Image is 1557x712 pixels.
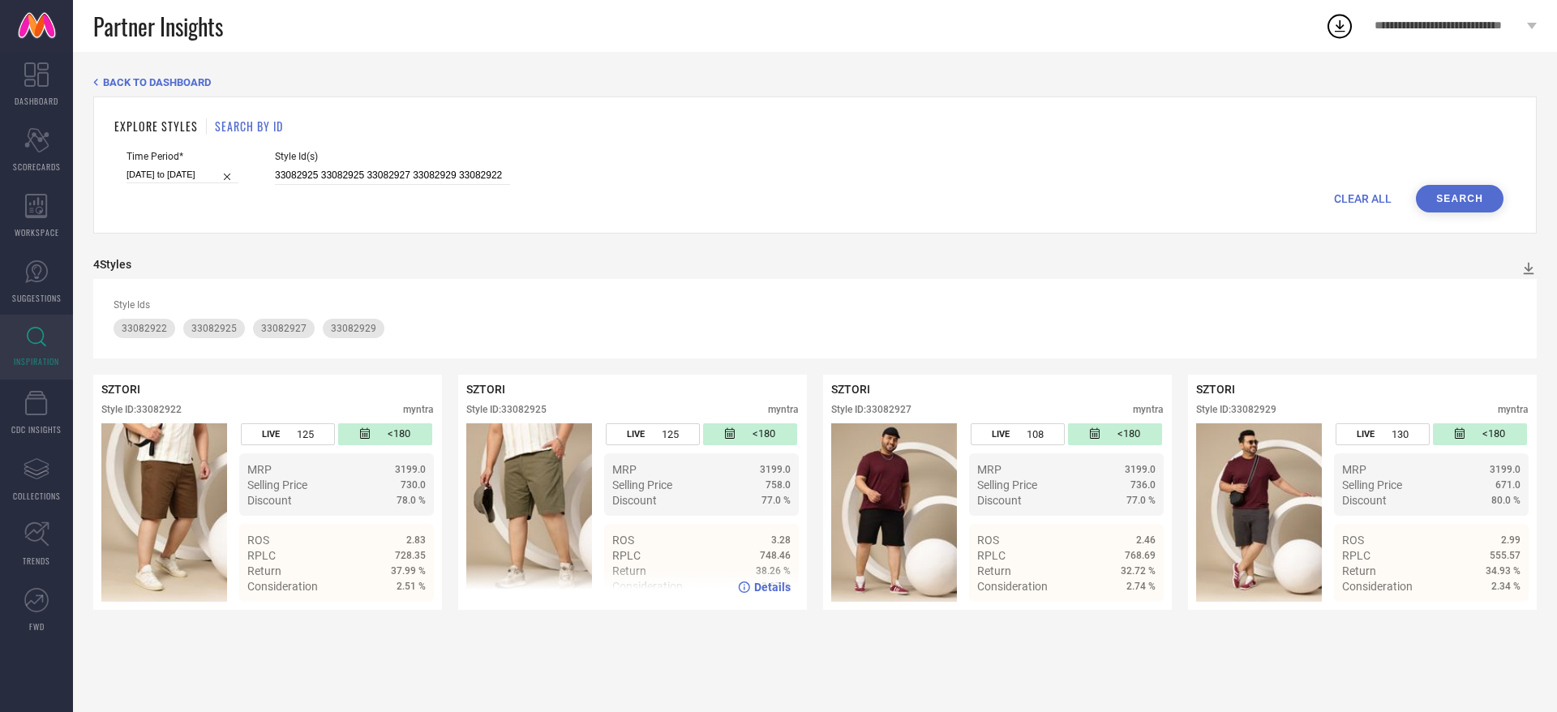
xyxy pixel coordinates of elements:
[373,609,426,622] a: Details
[1392,428,1409,440] span: 130
[971,423,1064,445] div: Number of days the style has been live on the platform
[247,494,292,507] span: Discount
[93,10,223,43] span: Partner Insights
[1136,534,1156,546] span: 2.46
[114,299,1516,311] div: Style Ids
[247,534,269,547] span: ROS
[1342,478,1402,491] span: Selling Price
[1501,534,1521,546] span: 2.99
[1196,383,1235,396] span: SZTORI
[389,609,426,622] span: Details
[215,118,283,135] h1: SEARCH BY ID
[1121,565,1156,577] span: 32.72 %
[1342,580,1413,593] span: Consideration
[753,427,775,441] span: <180
[627,429,645,440] span: LIVE
[1027,428,1044,440] span: 108
[275,166,510,185] input: Enter comma separated style ids e.g. 12345, 67890
[612,494,657,507] span: Discount
[1126,581,1156,592] span: 2.74 %
[261,323,307,334] span: 33082927
[391,565,426,577] span: 37.99 %
[101,404,182,415] div: Style ID: 33082922
[977,549,1006,562] span: RPLC
[388,427,410,441] span: <180
[247,549,276,562] span: RPLC
[297,428,314,440] span: 125
[397,581,426,592] span: 2.51 %
[1357,429,1375,440] span: LIVE
[977,580,1048,593] span: Consideration
[395,550,426,561] span: 728.35
[760,550,791,561] span: 748.46
[738,581,791,594] a: Details
[466,423,592,602] img: Style preview image
[612,478,672,491] span: Selling Price
[93,258,131,271] div: 4 Styles
[1196,423,1322,602] div: Click to view image
[241,423,334,445] div: Number of days the style has been live on the platform
[1342,494,1387,507] span: Discount
[127,151,238,162] span: Time Period*
[13,490,61,502] span: COLLECTIONS
[977,494,1022,507] span: Discount
[1342,549,1370,562] span: RPLC
[1342,534,1364,547] span: ROS
[977,478,1037,491] span: Selling Price
[1342,564,1376,577] span: Return
[1468,609,1521,622] a: Details
[977,564,1011,577] span: Return
[1068,423,1161,445] div: Number of days since the style was first listed on the platform
[977,463,1002,476] span: MRP
[771,534,791,546] span: 3.28
[831,423,957,602] div: Click to view image
[1334,192,1392,205] span: CLEAR ALL
[612,534,634,547] span: ROS
[977,534,999,547] span: ROS
[395,464,426,475] span: 3199.0
[1125,464,1156,475] span: 3199.0
[831,423,957,602] img: Style preview image
[1103,609,1156,622] a: Details
[1342,463,1366,476] span: MRP
[1196,423,1322,602] img: Style preview image
[1119,609,1156,622] span: Details
[992,429,1010,440] span: LIVE
[612,549,641,562] span: RPLC
[191,323,237,334] span: 33082925
[1433,423,1526,445] div: Number of days since the style was first listed on the platform
[466,423,592,602] div: Click to view image
[1495,479,1521,491] span: 671.0
[1126,495,1156,506] span: 77.0 %
[831,383,870,396] span: SZTORI
[93,76,1537,88] div: Back TO Dashboard
[754,581,791,594] span: Details
[14,355,59,367] span: INSPIRATION
[768,404,799,415] div: myntra
[831,404,911,415] div: Style ID: 33082927
[1491,495,1521,506] span: 80.0 %
[1482,427,1505,441] span: <180
[1416,185,1503,212] button: Search
[1133,404,1164,415] div: myntra
[247,478,307,491] span: Selling Price
[13,161,61,173] span: SCORECARDS
[23,555,50,567] span: TRENDS
[403,404,434,415] div: myntra
[1336,423,1429,445] div: Number of days the style has been live on the platform
[247,564,281,577] span: Return
[1117,427,1140,441] span: <180
[338,423,431,445] div: Number of days since the style was first listed on the platform
[397,495,426,506] span: 78.0 %
[101,423,227,602] img: Style preview image
[15,226,59,238] span: WORKSPACE
[127,166,238,183] input: Select time period
[247,580,318,593] span: Consideration
[1498,404,1529,415] div: myntra
[1325,11,1354,41] div: Open download list
[15,95,58,107] span: DASHBOARD
[101,383,140,396] span: SZTORI
[11,423,62,435] span: CDC INSIGHTS
[103,76,211,88] span: BACK TO DASHBOARD
[703,423,796,445] div: Number of days since the style was first listed on the platform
